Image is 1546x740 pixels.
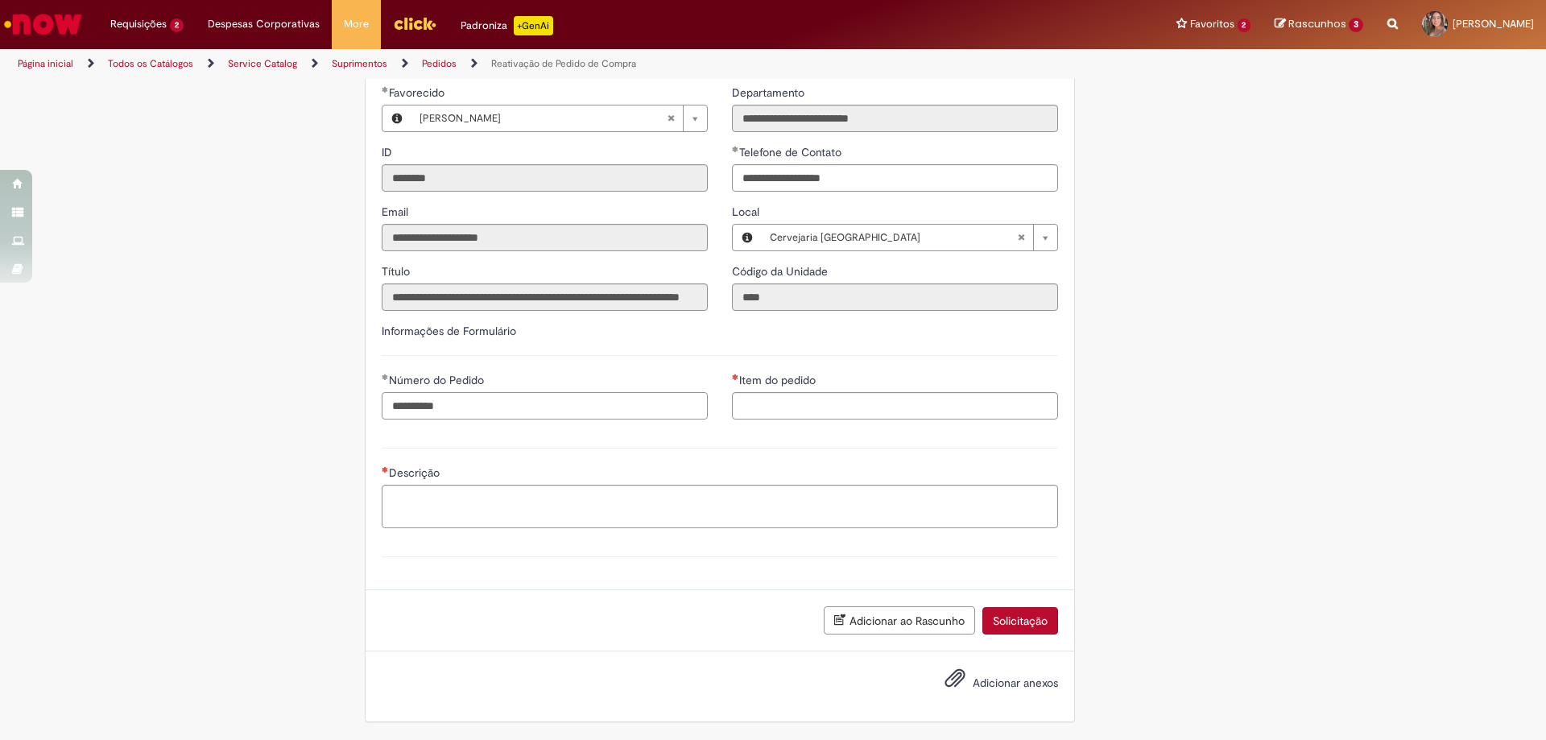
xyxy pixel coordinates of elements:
[389,465,443,480] span: Descrição
[18,57,73,70] a: Página inicial
[393,11,436,35] img: click_logo_yellow_360x200.png
[973,676,1058,690] span: Adicionar anexos
[732,85,808,101] label: Somente leitura - Departamento
[1349,18,1363,32] span: 3
[389,373,487,387] span: Número do Pedido
[732,146,739,152] span: Obrigatório Preenchido
[382,145,395,159] span: Somente leitura - ID
[208,16,320,32] span: Despesas Corporativas
[2,8,85,40] img: ServiceNow
[420,105,667,131] span: [PERSON_NAME]
[382,374,389,380] span: Obrigatório Preenchido
[732,264,831,279] span: Somente leitura - Código da Unidade
[732,283,1058,311] input: Código da Unidade
[170,19,184,32] span: 2
[732,392,1058,420] input: Item do pedido
[382,105,411,131] button: Favorecido, Visualizar este registro Dayane Macedo Silva Rodrigues
[382,86,389,93] span: Obrigatório Preenchido
[108,57,193,70] a: Todos os Catálogos
[461,16,553,35] div: Padroniza
[228,57,297,70] a: Service Catalog
[1190,16,1234,32] span: Favoritos
[732,105,1058,132] input: Departamento
[659,105,683,131] abbr: Limpar campo Favorecido
[344,16,369,32] span: More
[824,606,975,635] button: Adicionar ao Rascunho
[382,224,708,251] input: Email
[491,57,636,70] a: Reativação de Pedido de Compra
[739,145,845,159] span: Telefone de Contato
[1238,19,1251,32] span: 2
[733,225,762,250] button: Local, Visualizar este registro Cervejaria Uberlândia
[382,204,411,220] label: Somente leitura - Email
[514,16,553,35] p: +GenAi
[382,485,1058,528] textarea: Descrição
[732,164,1058,192] input: Telefone de Contato
[411,105,707,131] a: [PERSON_NAME]Limpar campo Favorecido
[732,205,763,219] span: Local
[1009,225,1033,250] abbr: Limpar campo Local
[382,144,395,160] label: Somente leitura - ID
[382,283,708,311] input: Título
[12,49,1019,79] ul: Trilhas de página
[732,85,808,100] span: Somente leitura - Departamento
[382,263,413,279] label: Somente leitura - Título
[770,225,1017,250] span: Cervejaria [GEOGRAPHIC_DATA]
[732,374,739,380] span: Necessários
[739,373,819,387] span: Item do pedido
[422,57,457,70] a: Pedidos
[382,466,389,473] span: Necessários
[110,16,167,32] span: Requisições
[1453,17,1534,31] span: [PERSON_NAME]
[1288,16,1346,31] span: Rascunhos
[382,264,413,279] span: Somente leitura - Título
[382,324,516,338] label: Informações de Formulário
[382,205,411,219] span: Somente leitura - Email
[389,85,448,100] span: Necessários - Favorecido
[762,225,1057,250] a: Cervejaria [GEOGRAPHIC_DATA]Limpar campo Local
[332,57,387,70] a: Suprimentos
[382,164,708,192] input: ID
[732,263,831,279] label: Somente leitura - Código da Unidade
[982,607,1058,635] button: Solicitação
[940,664,969,701] button: Adicionar anexos
[1275,17,1363,32] a: Rascunhos
[382,392,708,420] input: Número do Pedido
